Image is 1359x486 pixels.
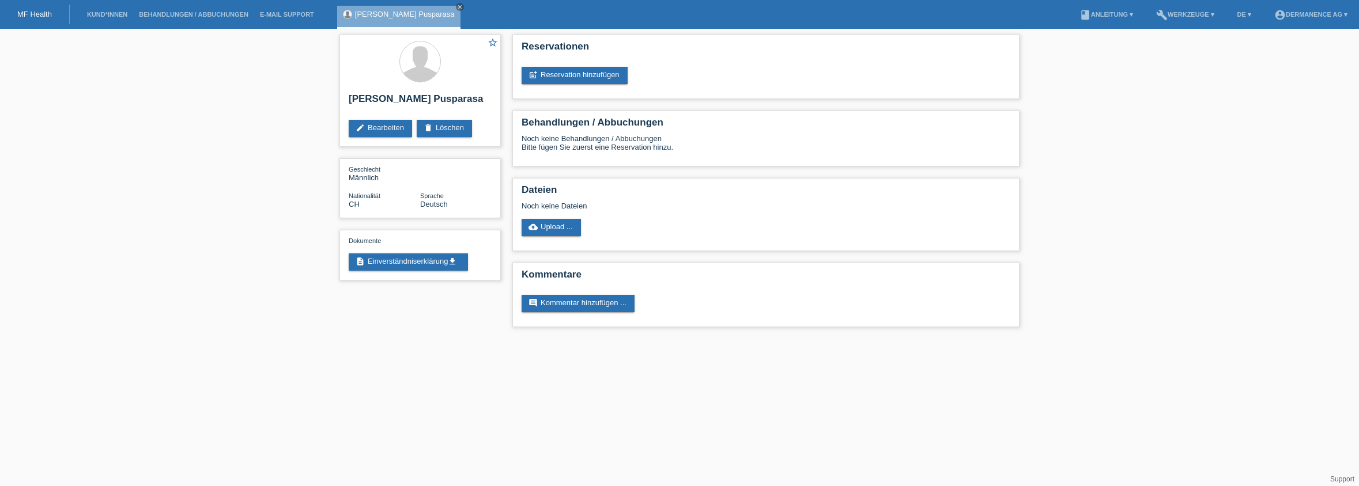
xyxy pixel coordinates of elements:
[528,222,538,231] i: cloud_upload
[1156,9,1168,21] i: build
[349,93,492,111] h2: [PERSON_NAME] Pusparasa
[420,200,448,208] span: Deutsch
[522,117,1010,134] h2: Behandlungen / Abbuchungen
[1330,475,1354,483] a: Support
[522,134,1010,160] div: Noch keine Behandlungen / Abbuchungen Bitte fügen Sie zuerst eine Reservation hinzu.
[528,70,538,79] i: post_add
[522,41,1010,58] h2: Reservationen
[356,257,365,266] i: description
[1074,11,1139,18] a: bookAnleitung ▾
[17,10,52,18] a: MF Health
[1232,11,1257,18] a: DE ▾
[81,11,133,18] a: Kund*innen
[522,219,581,236] a: cloud_uploadUpload ...
[349,165,420,182] div: Männlich
[488,37,498,48] i: star_border
[448,257,457,266] i: get_app
[349,237,381,244] span: Dokumente
[522,67,628,84] a: post_addReservation hinzufügen
[522,202,874,210] div: Noch keine Dateien
[417,120,472,137] a: deleteLöschen
[488,37,498,50] a: star_border
[355,10,455,18] a: [PERSON_NAME] Pusparasa
[349,166,380,173] span: Geschlecht
[522,269,1010,286] h2: Kommentare
[349,192,380,199] span: Nationalität
[522,295,635,312] a: commentKommentar hinzufügen ...
[528,298,538,307] i: comment
[254,11,320,18] a: E-Mail Support
[1079,9,1091,21] i: book
[457,4,463,10] i: close
[349,200,360,208] span: Schweiz
[1269,11,1353,18] a: account_circleDermanence AG ▾
[456,3,464,11] a: close
[1150,11,1220,18] a: buildWerkzeuge ▾
[133,11,254,18] a: Behandlungen / Abbuchungen
[522,184,1010,202] h2: Dateien
[420,192,444,199] span: Sprache
[356,123,365,132] i: edit
[1274,9,1286,21] i: account_circle
[349,120,412,137] a: editBearbeiten
[424,123,433,132] i: delete
[349,253,468,271] a: descriptionEinverständniserklärungget_app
